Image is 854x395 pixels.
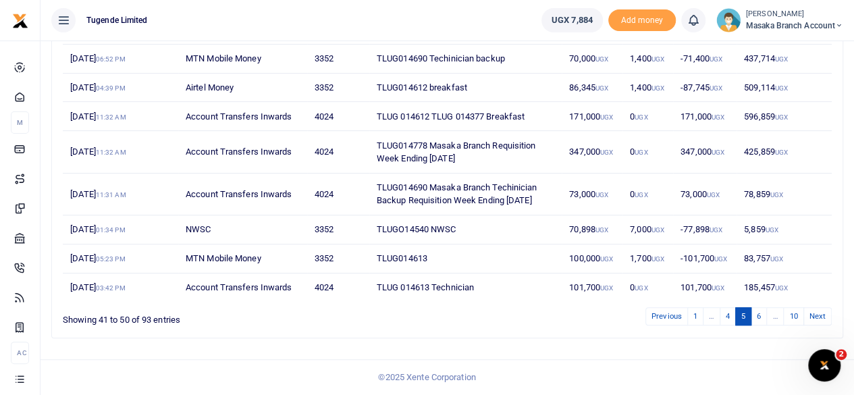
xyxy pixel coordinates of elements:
small: UGX [600,149,613,156]
td: 1,400 [622,45,673,74]
small: UGX [770,191,783,199]
td: TLUGO14540 NWSC [369,215,562,244]
td: TLUG014778 Masaka Branch Requisition Week Ending [DATE] [369,131,562,173]
small: 04:39 PM [96,84,126,92]
td: 1,400 [622,74,673,103]
li: Wallet ballance [536,8,608,32]
small: UGX [710,84,722,92]
td: 509,114 [737,74,832,103]
td: Account Transfers Inwards [178,131,307,173]
img: logo-small [12,13,28,29]
small: UGX [775,149,788,156]
li: Toup your wallet [608,9,676,32]
td: 1,700 [622,244,673,273]
td: TLUG014613 [369,244,562,273]
small: UGX [651,55,664,63]
small: UGX [651,84,664,92]
td: 0 [622,174,673,215]
small: 03:42 PM [96,284,126,292]
a: 4 [720,307,736,325]
td: 3352 [307,244,369,273]
td: [DATE] [63,131,178,173]
small: UGX [765,226,778,234]
a: UGX 7,884 [541,8,603,32]
small: 01:34 PM [96,226,126,234]
span: 2 [836,349,847,360]
td: 101,700 [673,273,737,302]
small: UGX [595,226,608,234]
small: UGX [710,226,722,234]
td: NWSC [178,215,307,244]
small: UGX [595,84,608,92]
small: UGX [600,255,613,263]
td: 171,000 [673,102,737,131]
small: UGX [712,284,724,292]
td: MTN Mobile Money [178,45,307,74]
td: TLUG 014612 TLUG 014377 Breakfast [369,102,562,131]
small: UGX [712,149,724,156]
a: 10 [783,307,803,325]
span: Tugende Limited [81,14,153,26]
td: 3352 [307,74,369,103]
div: Showing 41 to 50 of 93 entries [63,306,378,327]
td: MTN Mobile Money [178,244,307,273]
td: [DATE] [63,45,178,74]
small: UGX [651,226,664,234]
small: UGX [710,55,722,63]
small: UGX [707,191,720,199]
span: Add money [608,9,676,32]
td: 4024 [307,131,369,173]
td: 4024 [307,102,369,131]
td: 185,457 [737,273,832,302]
small: UGX [775,284,788,292]
a: 6 [751,307,767,325]
td: 70,000 [562,45,622,74]
td: -101,700 [673,244,737,273]
a: Previous [645,307,688,325]
td: Account Transfers Inwards [178,273,307,302]
td: 4024 [307,273,369,302]
td: 70,898 [562,215,622,244]
td: 78,859 [737,174,832,215]
td: Airtel Money [178,74,307,103]
td: Account Transfers Inwards [178,174,307,215]
small: 11:31 AM [96,191,126,199]
td: 3352 [307,215,369,244]
td: 73,000 [673,174,737,215]
td: 4024 [307,174,369,215]
td: 100,000 [562,244,622,273]
small: UGX [651,255,664,263]
small: UGX [712,113,724,121]
td: 101,700 [562,273,622,302]
td: [DATE] [63,102,178,131]
td: 347,000 [673,131,737,173]
small: 05:23 PM [96,255,126,263]
small: UGX [775,84,788,92]
td: 171,000 [562,102,622,131]
td: -77,898 [673,215,737,244]
td: 437,714 [737,45,832,74]
small: UGX [775,55,788,63]
td: [DATE] [63,215,178,244]
small: UGX [775,113,788,121]
a: Add money [608,14,676,24]
span: Masaka Branch Account [746,20,843,32]
td: 83,757 [737,244,832,273]
a: logo-small logo-large logo-large [12,15,28,25]
small: UGX [600,113,613,121]
small: UGX [635,149,647,156]
td: TLUG014612 breakfast [369,74,562,103]
td: 425,859 [737,131,832,173]
td: 86,345 [562,74,622,103]
small: UGX [770,255,783,263]
td: -71,400 [673,45,737,74]
td: 347,000 [562,131,622,173]
small: UGX [595,191,608,199]
td: 3352 [307,45,369,74]
a: profile-user [PERSON_NAME] Masaka Branch Account [716,8,843,32]
small: 11:32 AM [96,113,126,121]
td: TLUG014690 Techinician backup [369,45,562,74]
span: UGX 7,884 [552,14,593,27]
small: UGX [595,55,608,63]
small: UGX [635,284,647,292]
